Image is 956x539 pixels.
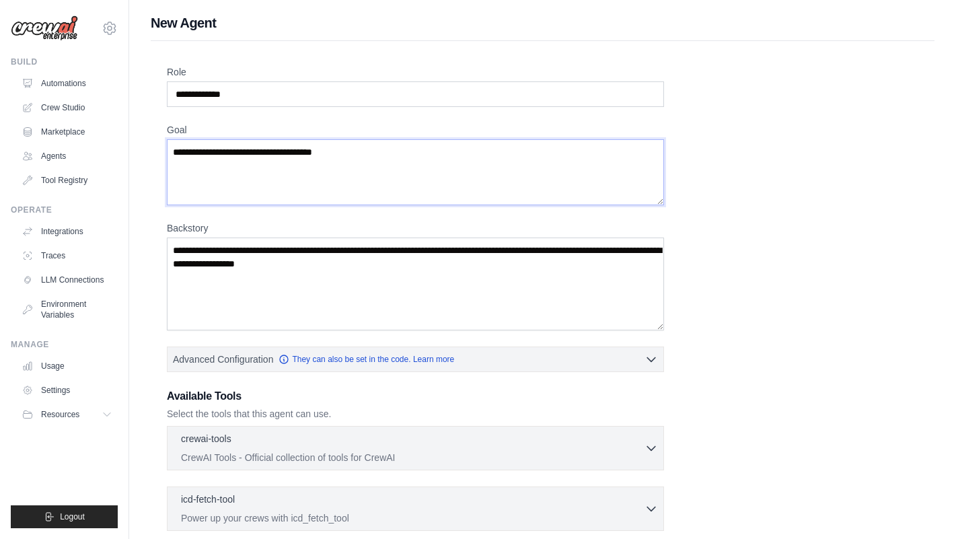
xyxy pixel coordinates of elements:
span: Resources [41,409,79,420]
a: Tool Registry [16,170,118,191]
p: crewai-tools [181,432,231,445]
p: icd-fetch-tool [181,493,235,506]
label: Backstory [167,221,664,235]
p: CrewAI Tools - Official collection of tools for CrewAI [181,451,645,464]
a: Traces [16,245,118,266]
a: Environment Variables [16,293,118,326]
button: icd-fetch-tool Power up your crews with icd_fetch_tool [173,493,658,525]
p: Power up your crews with icd_fetch_tool [181,511,645,525]
span: Logout [60,511,85,522]
a: Agents [16,145,118,167]
div: Manage [11,339,118,350]
p: Select the tools that this agent can use. [167,407,664,421]
a: Marketplace [16,121,118,143]
button: crewai-tools CrewAI Tools - Official collection of tools for CrewAI [173,432,658,464]
button: Logout [11,505,118,528]
label: Goal [167,123,664,137]
h1: New Agent [151,13,934,32]
a: Integrations [16,221,118,242]
a: Settings [16,380,118,401]
label: Role [167,65,664,79]
h3: Available Tools [167,388,664,404]
button: Advanced Configuration They can also be set in the code. Learn more [168,347,663,371]
button: Resources [16,404,118,425]
a: Crew Studio [16,97,118,118]
a: Automations [16,73,118,94]
div: Build [11,57,118,67]
a: LLM Connections [16,269,118,291]
img: Logo [11,15,78,41]
a: Usage [16,355,118,377]
div: Operate [11,205,118,215]
span: Advanced Configuration [173,353,273,366]
a: They can also be set in the code. Learn more [279,354,454,365]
